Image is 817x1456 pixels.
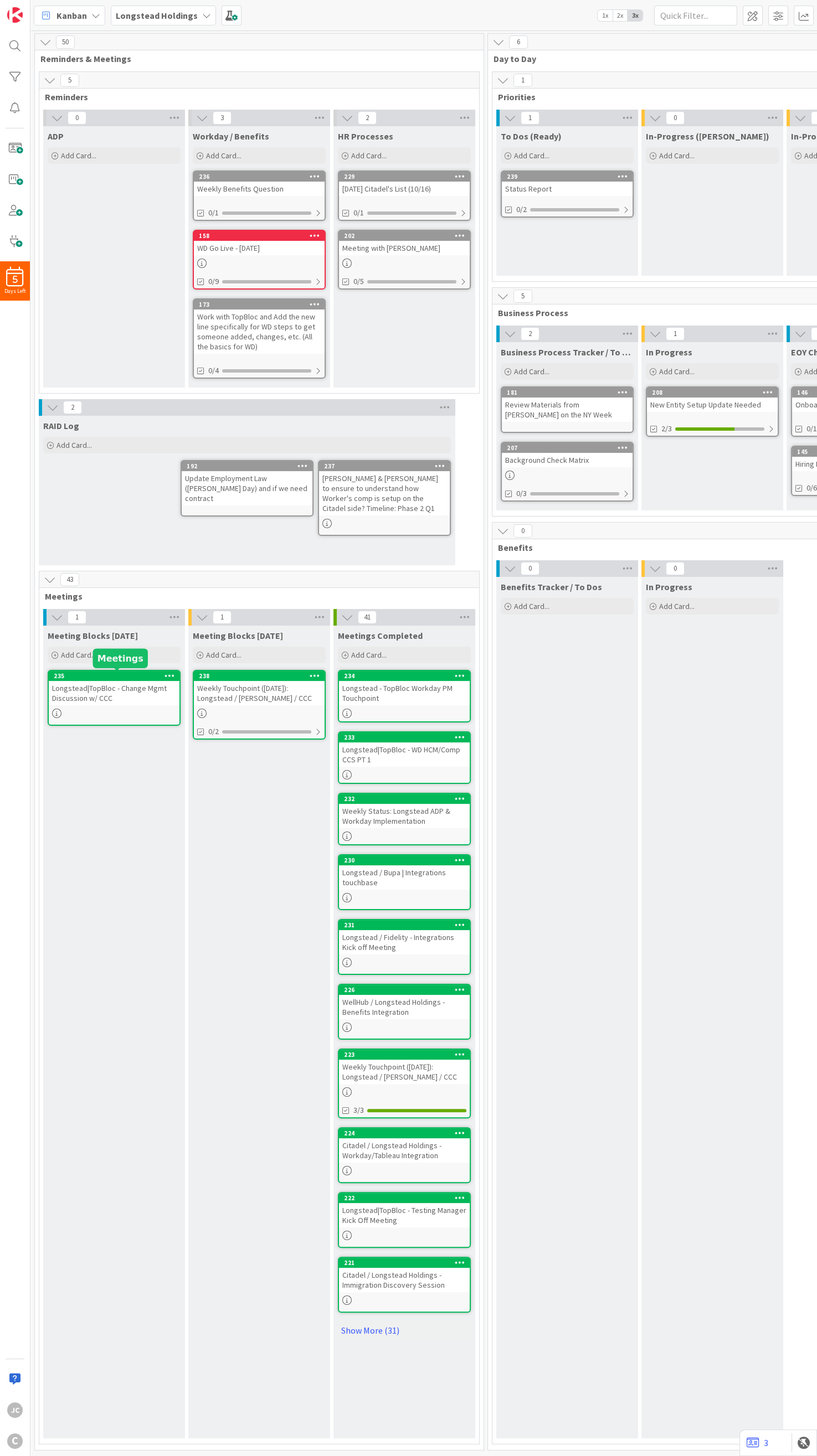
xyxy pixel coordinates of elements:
[48,131,64,142] span: ADP
[513,74,532,87] span: 1
[344,986,470,994] div: 226
[194,172,325,196] div: 236Weekly Benefits Question
[45,91,465,102] span: Reminders
[358,611,377,624] span: 41
[339,794,470,828] div: 232Weekly Status: Longstead ADP & Workday Implementation
[516,488,527,499] span: 0/3
[521,562,539,575] span: 0
[199,173,325,180] div: 236
[516,204,527,215] span: 0/2
[339,1128,470,1138] div: 224
[194,300,325,309] div: 173
[339,172,470,196] div: 229[DATE] Citadel's List (10/16)
[194,309,325,354] div: Work with TopBloc and Add the new line specifically for WD steps to get someone added, changes, e...
[806,482,817,494] span: 0/6
[344,1259,470,1267] div: 221
[502,388,633,397] div: 181
[339,1203,470,1227] div: Longstead|TopBloc - Testing Manager Kick Off Meeting
[45,591,465,602] span: Meetings
[339,865,470,890] div: Longstead / Bupa | Integrations touchbase
[339,732,470,742] div: 233
[513,290,532,303] span: 5
[208,276,219,287] span: 0/9
[182,461,312,505] div: 192Update Employment Law ([PERSON_NAME] Day) and if we need contract
[747,1436,768,1449] a: 3
[61,151,96,161] span: Add Card...
[206,650,241,660] span: Add Card...
[319,471,450,515] div: [PERSON_NAME] & [PERSON_NAME] to ensure to understand how Worker's comp is setup on the Citadel s...
[598,10,613,21] span: 1x
[187,462,312,470] div: 192
[521,111,539,125] span: 1
[213,611,232,624] span: 1
[344,1129,470,1137] div: 224
[339,241,470,255] div: Meeting with [PERSON_NAME]
[194,231,325,255] div: 158WD Go Live - [DATE]
[182,471,312,505] div: Update Employment Law ([PERSON_NAME] Day) and if we need contract
[56,35,75,49] span: 50
[97,653,143,664] h5: Meetings
[514,366,549,376] span: Add Card...
[339,930,470,954] div: Longstead / Fidelity - Integrations Kick off Meeting
[324,462,450,470] div: 237
[339,1060,470,1084] div: Weekly Touchpoint ([DATE]): Longstead / [PERSON_NAME] / CCC
[344,795,470,803] div: 232
[514,151,549,161] span: Add Card...
[647,397,778,412] div: New Entity Setup Update Needed
[344,734,470,741] div: 233
[338,1321,471,1339] a: Show More (31)
[659,151,695,161] span: Add Card...
[339,855,470,865] div: 230
[344,1194,470,1202] div: 222
[339,1138,470,1163] div: Citadel / Longstead Holdings - Workday/Tableau Integration
[339,855,470,890] div: 230Longstead / Bupa | Integrations touchbase
[339,1050,470,1084] div: 223Weekly Touchpoint ([DATE]): Longstead / [PERSON_NAME] / CCC
[319,461,450,515] div: 237[PERSON_NAME] & [PERSON_NAME] to ensure to understand how Worker's comp is setup on the Citade...
[661,423,672,435] span: 2/3
[60,74,79,87] span: 5
[353,207,364,219] span: 0/1
[344,173,470,180] div: 229
[194,241,325,255] div: WD Go Live - [DATE]
[194,231,325,241] div: 158
[208,207,219,219] span: 0/1
[647,388,778,397] div: 208
[193,630,283,641] span: Meeting Blocks Tomorrow
[208,365,219,376] span: 0/4
[344,856,470,864] div: 230
[339,1193,470,1227] div: 222Longstead|TopBloc - Testing Manager Kick Off Meeting
[351,151,387,161] span: Add Card...
[507,173,633,180] div: 239
[344,672,470,680] div: 234
[659,366,695,376] span: Add Card...
[353,276,364,287] span: 0/5
[339,742,470,767] div: Longstead|TopBloc - WD HCM/Comp CCS PT 1
[116,10,198,21] b: Longstead Holdings
[338,630,423,641] span: Meetings Completed
[339,985,470,995] div: 226
[7,1433,23,1449] div: C
[7,7,23,23] img: Visit kanbanzone.com
[194,671,325,681] div: 238
[339,1258,470,1268] div: 221
[344,921,470,929] div: 231
[339,794,470,804] div: 232
[339,920,470,930] div: 231
[501,131,562,142] span: To Dos (Ready)
[502,443,633,467] div: 207Background Check Matrix
[339,671,470,681] div: 234
[344,1051,470,1059] div: 223
[194,182,325,196] div: Weekly Benefits Question
[514,601,549,611] span: Add Card...
[666,562,685,575] span: 0
[647,388,778,412] div: 208New Entity Setup Update Needed
[507,444,633,452] div: 207
[339,231,470,241] div: 202
[43,420,79,431] span: RAID Log
[339,681,470,705] div: Longstead - TopBloc Workday PM Touchpoint
[501,581,602,592] span: Benefits Tracker / To Dos
[339,804,470,828] div: Weekly Status: Longstead ADP & Workday Implementation
[194,671,325,705] div: 238Weekly Touchpoint ([DATE]): Longstead / [PERSON_NAME] / CCC
[7,1402,23,1418] div: JC
[199,232,325,240] div: 158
